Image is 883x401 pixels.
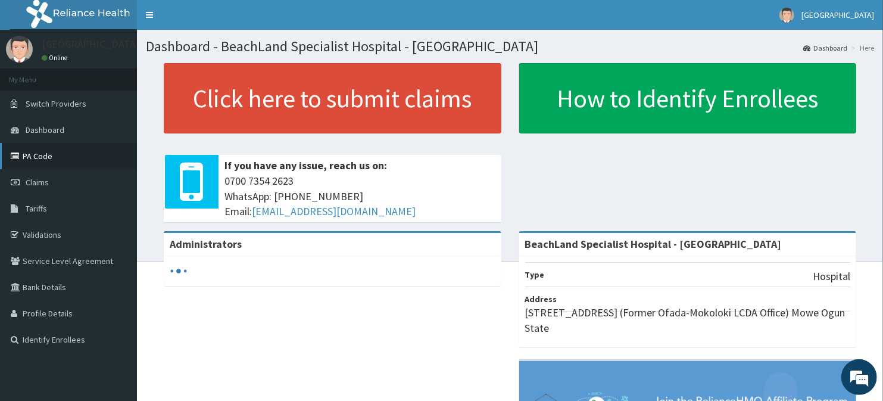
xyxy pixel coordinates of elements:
[26,125,64,135] span: Dashboard
[525,269,545,280] b: Type
[801,10,874,20] span: [GEOGRAPHIC_DATA]
[42,39,140,49] p: [GEOGRAPHIC_DATA]
[779,8,794,23] img: User Image
[42,54,70,62] a: Online
[813,269,850,284] p: Hospital
[525,294,557,304] b: Address
[525,305,851,335] p: [STREET_ADDRESS] (Former Ofada-Mokoloki LCDA Office) Mowe Ogun State
[6,36,33,63] img: User Image
[252,204,416,218] a: [EMAIL_ADDRESS][DOMAIN_NAME]
[170,237,242,251] b: Administrators
[519,63,857,133] a: How to Identify Enrollees
[164,63,501,133] a: Click here to submit claims
[525,237,782,251] strong: BeachLand Specialist Hospital - [GEOGRAPHIC_DATA]
[848,43,874,53] li: Here
[224,173,495,219] span: 0700 7354 2623 WhatsApp: [PHONE_NUMBER] Email:
[26,177,49,188] span: Claims
[803,43,847,53] a: Dashboard
[26,203,47,214] span: Tariffs
[170,262,188,280] svg: audio-loading
[224,158,387,172] b: If you have any issue, reach us on:
[146,39,874,54] h1: Dashboard - BeachLand Specialist Hospital - [GEOGRAPHIC_DATA]
[26,98,86,109] span: Switch Providers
